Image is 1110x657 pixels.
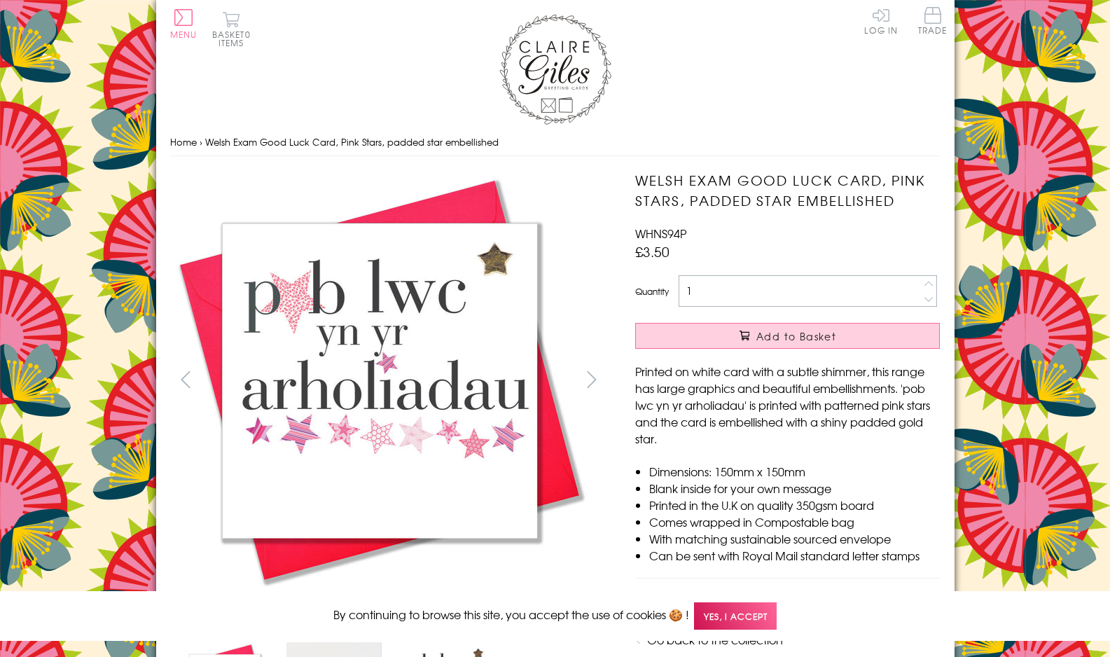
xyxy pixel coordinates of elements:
button: prev [170,364,202,395]
a: Trade [918,7,948,37]
button: Basket0 items [212,11,251,47]
li: Dimensions: 150mm x 150mm [649,463,940,480]
span: 0 items [218,28,251,49]
li: Can be sent with Royal Mail standard letter stamps [649,547,940,564]
span: › [200,135,202,148]
button: Add to Basket [635,323,940,349]
li: Comes wrapped in Compostable bag [649,513,940,530]
a: Log In [864,7,898,34]
span: Yes, I accept [694,602,777,630]
a: Home [170,135,197,148]
span: £3.50 [635,242,670,261]
li: Blank inside for your own message [649,480,940,497]
span: Add to Basket [756,329,836,343]
span: WHNS94P [635,225,686,242]
h1: Welsh Exam Good Luck Card, Pink Stars, padded star embellished [635,170,940,211]
span: Trade [918,7,948,34]
li: Printed in the U.K on quality 350gsm board [649,497,940,513]
button: Menu [170,9,197,39]
nav: breadcrumbs [170,128,941,157]
label: Quantity [635,285,669,298]
button: next [576,364,607,395]
span: Menu [170,28,197,41]
img: Welsh Exam Good Luck Card, Pink Stars, padded star embellished [170,170,590,590]
span: Welsh Exam Good Luck Card, Pink Stars, padded star embellished [205,135,499,148]
p: Printed on white card with a subtle shimmer, this range has large graphics and beautiful embellis... [635,363,940,447]
img: Claire Giles Greetings Cards [499,14,611,125]
li: With matching sustainable sourced envelope [649,530,940,547]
